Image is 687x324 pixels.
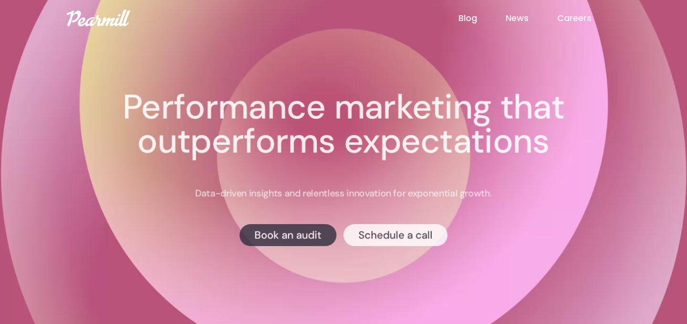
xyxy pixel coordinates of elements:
[195,187,491,200] p: Data-driven insights and relentless innovation for exponential growth.
[458,12,506,24] a: Blog
[67,10,130,26] img: Pearmill logo
[71,90,616,159] h1: Performance marketing that outperforms expectations
[506,12,557,24] a: News
[557,12,620,24] a: Careers
[239,224,336,246] a: Book an audit
[343,224,448,246] a: Schedule a call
